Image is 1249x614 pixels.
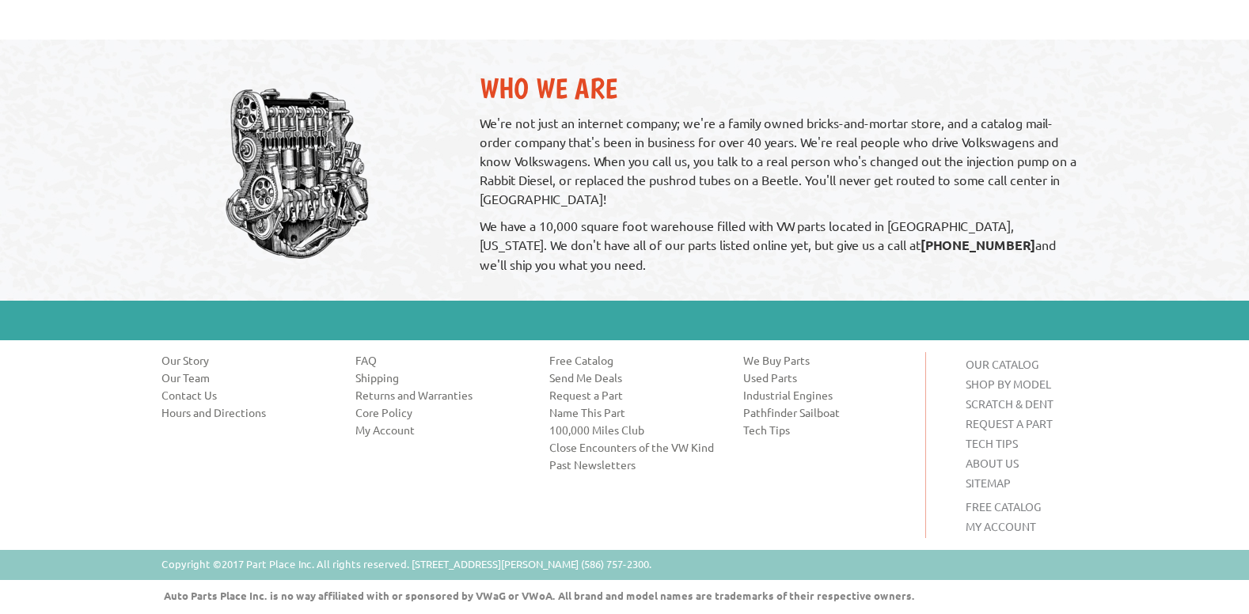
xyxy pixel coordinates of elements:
[161,556,651,572] p: Copyright ©2017 Part Place Inc. All rights reserved. [STREET_ADDRESS][PERSON_NAME] (586) 757-2300.
[743,422,913,438] a: Tech Tips
[355,370,526,385] a: Shipping
[743,352,913,368] a: We Buy Parts
[161,404,332,420] a: Hours and Directions
[152,588,1129,603] p: Auto Parts Place Inc. is no way affiliated with or sponsored by VWaG or VWoA. All brand and model...
[161,352,332,368] a: Our Story
[355,404,526,420] a: Core Policy
[355,422,526,438] a: My Account
[549,352,719,368] a: Free Catalog
[355,352,526,368] a: FAQ
[480,71,1084,105] h2: Who We Are
[549,404,719,420] a: Name This Part
[480,216,1084,274] p: We have a 10,000 square foot warehouse filled with VW parts located in [GEOGRAPHIC_DATA], [US_STA...
[549,422,719,438] a: 100,000 Miles Club
[743,404,913,420] a: Pathfinder Sailboat
[743,387,913,403] a: Industrial Engines
[966,416,1053,430] a: REQUEST A PART
[966,357,1038,371] a: OUR CATALOG
[966,519,1036,533] a: MY ACCOUNT
[743,370,913,385] a: Used Parts
[549,439,719,455] a: Close Encounters of the VW Kind
[480,113,1084,208] p: We're not just an internet company; we're a family owned bricks-and-mortar store, and a catalog m...
[966,377,1051,391] a: SHOP BY MODEL
[549,387,719,403] a: Request a Part
[549,370,719,385] a: Send Me Deals
[161,387,332,403] a: Contact Us
[921,237,1035,253] strong: [PHONE_NUMBER]
[966,476,1011,490] a: SITEMAP
[966,396,1053,411] a: SCRATCH & DENT
[966,499,1041,514] a: FREE CATALOG
[549,457,719,472] a: Past Newsletters
[161,370,332,385] a: Our Team
[966,456,1019,470] a: ABOUT US
[355,387,526,403] a: Returns and Warranties
[966,436,1018,450] a: TECH TIPS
